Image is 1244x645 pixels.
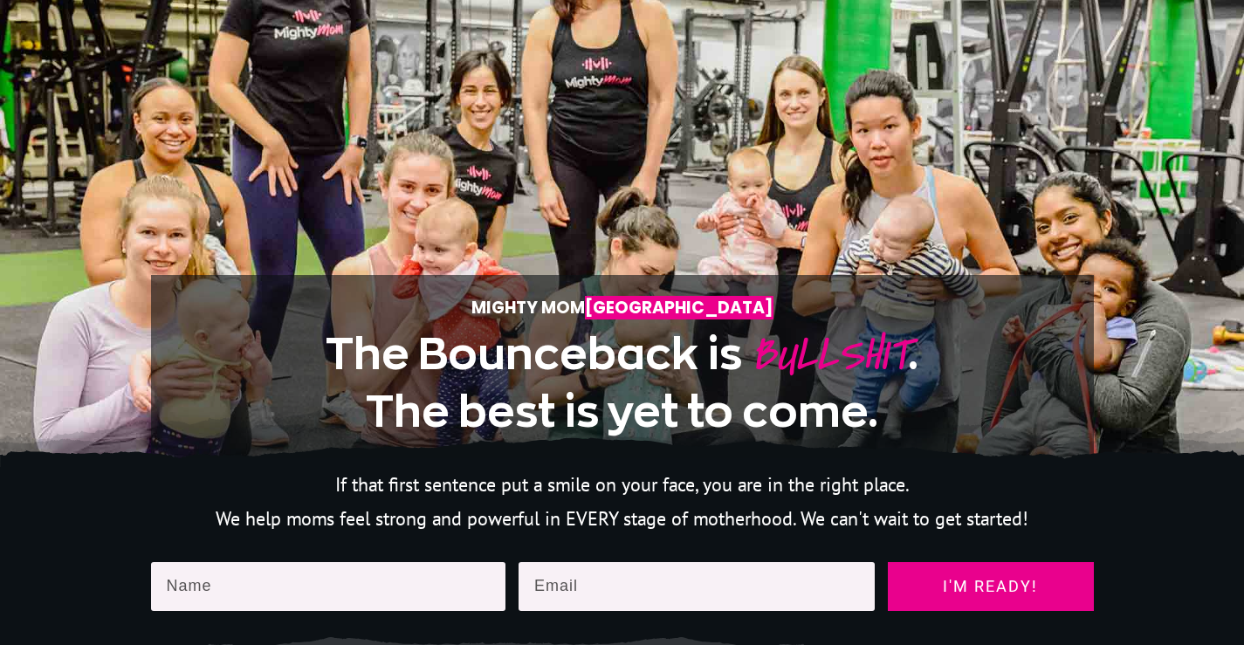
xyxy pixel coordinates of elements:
[151,562,506,611] input: Name
[471,296,773,319] strong: Mighty Mom
[216,506,1028,531] span: We help moms feel strong and powerful in EVERY stage of motherhood. We can't wait to get started!
[204,324,1041,440] h1: .
[888,562,1094,611] a: I'm ready!
[335,472,910,497] span: If that first sentence put a smile on your face, you are in the right place.
[904,578,1078,595] span: I'm ready!
[326,330,742,377] span: The Bounceback is
[751,322,908,388] span: BULLSHIT
[519,562,875,611] input: Email
[585,296,773,319] span: [GEOGRAPHIC_DATA]
[366,388,878,435] span: The best is yet to come.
